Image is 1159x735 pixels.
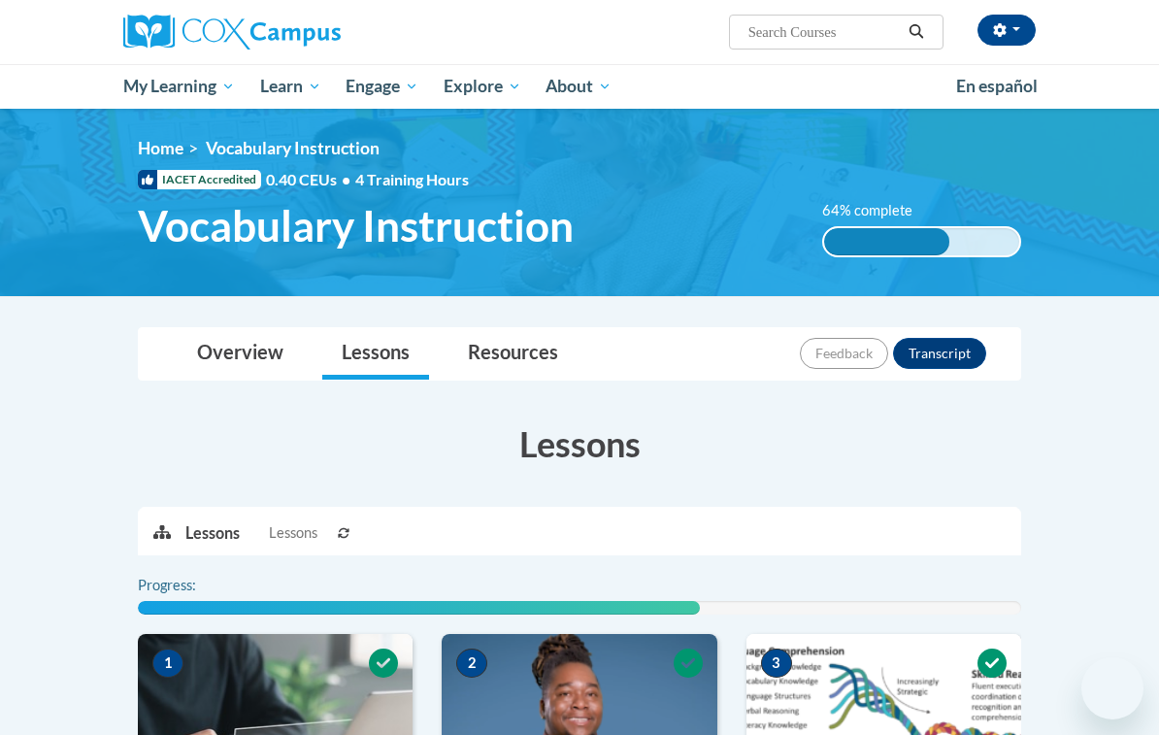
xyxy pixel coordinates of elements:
[546,75,612,98] span: About
[444,75,521,98] span: Explore
[800,338,888,369] button: Feedback
[123,15,408,50] a: Cox Campus
[178,328,303,380] a: Overview
[431,64,534,109] a: Explore
[902,20,931,44] button: Search
[138,170,261,189] span: IACET Accredited
[266,169,355,190] span: 0.40 CEUs
[269,522,317,544] span: Lessons
[248,64,334,109] a: Learn
[448,328,578,380] a: Resources
[123,75,235,98] span: My Learning
[346,75,418,98] span: Engage
[138,138,183,158] a: Home
[944,66,1050,107] a: En español
[109,64,1050,109] div: Main menu
[111,64,248,109] a: My Learning
[138,575,249,596] label: Progress:
[822,200,934,221] label: 64% complete
[260,75,321,98] span: Learn
[761,649,792,678] span: 3
[342,170,350,188] span: •
[185,522,240,544] p: Lessons
[893,338,986,369] button: Transcript
[1081,657,1143,719] iframe: Button to launch messaging window
[138,419,1021,468] h3: Lessons
[355,170,469,188] span: 4 Training Hours
[746,20,902,44] input: Search Courses
[534,64,625,109] a: About
[322,328,429,380] a: Lessons
[206,138,380,158] span: Vocabulary Instruction
[138,200,574,251] span: Vocabulary Instruction
[152,649,183,678] span: 1
[977,15,1036,46] button: Account Settings
[956,76,1038,96] span: En español
[456,649,487,678] span: 2
[333,64,431,109] a: Engage
[123,15,341,50] img: Cox Campus
[824,228,949,255] div: 64% complete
